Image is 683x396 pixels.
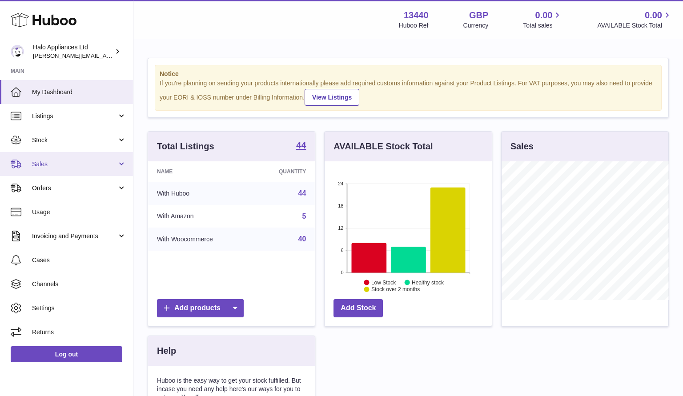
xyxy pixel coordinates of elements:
th: Name [148,161,252,182]
a: 40 [298,235,306,243]
text: Healthy stock [412,279,444,285]
h3: Total Listings [157,140,214,152]
a: Add products [157,299,244,317]
td: With Amazon [148,205,252,228]
a: 0.00 Total sales [523,9,562,30]
a: 5 [302,212,306,220]
span: Stock [32,136,117,144]
span: Sales [32,160,117,168]
div: Halo Appliances Ltd [33,43,113,60]
text: 18 [338,203,344,208]
td: With Woocommerce [148,228,252,251]
a: 0.00 AVAILABLE Stock Total [597,9,672,30]
a: 44 [296,141,306,152]
span: Cases [32,256,126,264]
span: Orders [32,184,117,192]
div: If you're planning on sending your products internationally please add required customs informati... [160,79,657,106]
h3: Sales [510,140,534,152]
strong: GBP [469,9,488,21]
text: 0 [341,270,344,275]
a: Add Stock [333,299,383,317]
td: With Huboo [148,182,252,205]
span: [PERSON_NAME][EMAIL_ADDRESS][DOMAIN_NAME] [33,52,178,59]
span: Total sales [523,21,562,30]
div: Huboo Ref [399,21,429,30]
a: View Listings [305,89,359,106]
span: AVAILABLE Stock Total [597,21,672,30]
h3: AVAILABLE Stock Total [333,140,433,152]
a: 44 [298,189,306,197]
span: Usage [32,208,126,216]
span: Listings [32,112,117,120]
h3: Help [157,345,176,357]
span: 0.00 [535,9,553,21]
span: Returns [32,328,126,336]
img: paul@haloappliances.com [11,45,24,58]
strong: 13440 [404,9,429,21]
text: 6 [341,248,344,253]
text: 24 [338,181,344,186]
span: 0.00 [645,9,662,21]
strong: Notice [160,70,657,78]
th: Quantity [252,161,315,182]
span: My Dashboard [32,88,126,96]
div: Currency [463,21,489,30]
strong: 44 [296,141,306,150]
span: Invoicing and Payments [32,232,117,240]
span: Channels [32,280,126,288]
text: Low Stock [371,279,396,285]
text: 12 [338,225,344,231]
text: Stock over 2 months [371,286,420,292]
a: Log out [11,346,122,362]
span: Settings [32,304,126,312]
